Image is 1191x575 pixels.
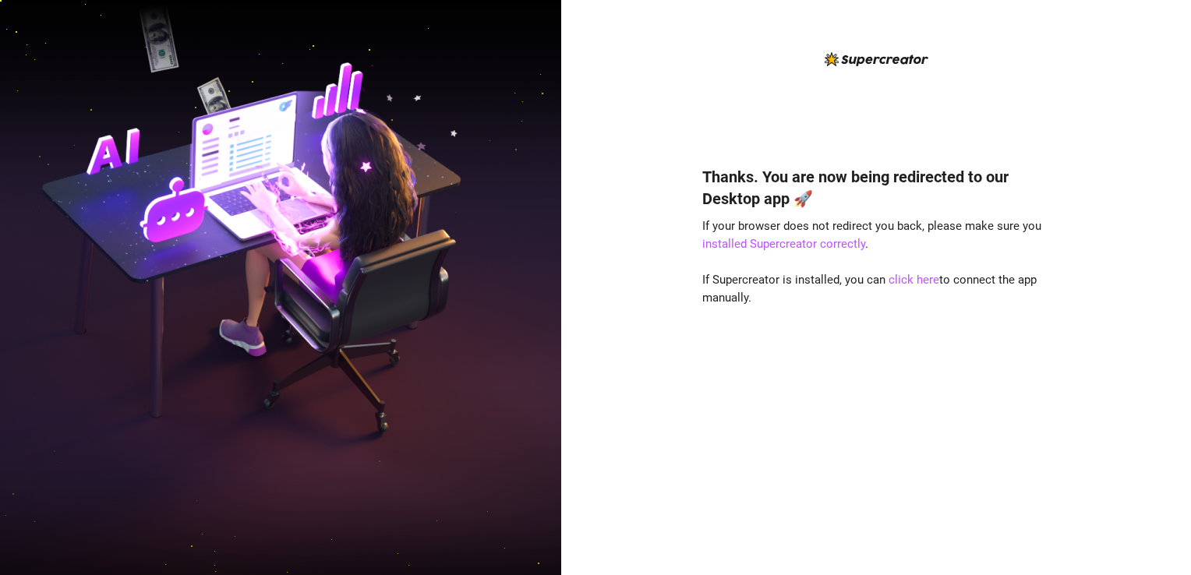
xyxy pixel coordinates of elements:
[702,166,1050,210] h4: Thanks. You are now being redirected to our Desktop app 🚀
[702,273,1037,305] span: If Supercreator is installed, you can to connect the app manually.
[889,273,939,287] a: click here
[825,52,928,66] img: logo-BBDzfeDw.svg
[702,219,1041,252] span: If your browser does not redirect you back, please make sure you .
[702,237,865,251] a: installed Supercreator correctly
